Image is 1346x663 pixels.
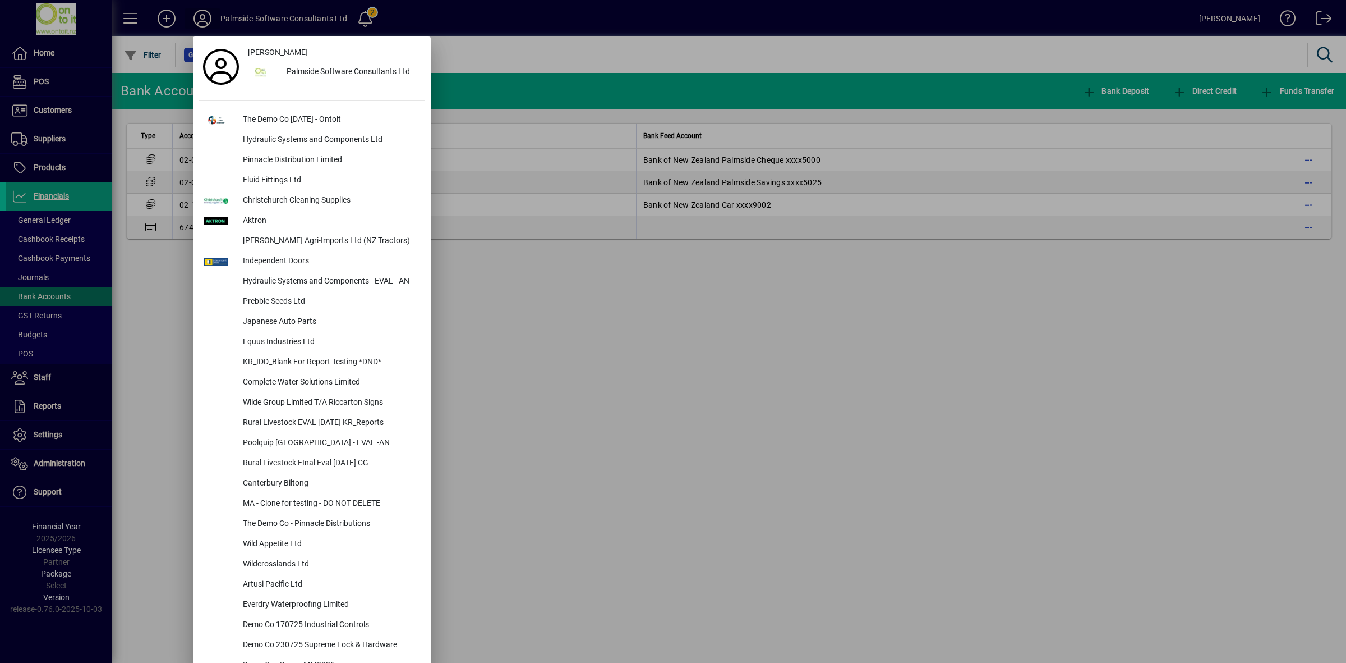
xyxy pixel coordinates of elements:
div: Independent Doors [234,252,425,272]
div: Pinnacle Distribution Limited [234,150,425,171]
button: Independent Doors [199,252,425,272]
div: Japanese Auto Parts [234,312,425,332]
div: Wildcrosslands Ltd [234,555,425,575]
button: The Demo Co [DATE] - Ontoit [199,110,425,130]
div: Demo Co 230725 Supreme Lock & Hardware [234,635,425,656]
button: Complete Water Solutions Limited [199,373,425,393]
button: Artusi Pacific Ltd [199,575,425,595]
div: Complete Water Solutions Limited [234,373,425,393]
div: [PERSON_NAME] Agri-Imports Ltd (NZ Tractors) [234,231,425,252]
button: Poolquip [GEOGRAPHIC_DATA] - EVAL -AN [199,433,425,454]
div: The Demo Co [DATE] - Ontoit [234,110,425,130]
button: Everdry Waterproofing Limited [199,595,425,615]
button: Demo Co 230725 Supreme Lock & Hardware [199,635,425,656]
button: Rural Livestock FInal Eval [DATE] CG [199,454,425,474]
button: Palmside Software Consultants Ltd [243,62,425,83]
button: Japanese Auto Parts [199,312,425,332]
div: Wilde Group Limited T/A Riccarton Signs [234,393,425,413]
div: Artusi Pacific Ltd [234,575,425,595]
button: Rural Livestock EVAL [DATE] KR_Reports [199,413,425,433]
button: Fluid Fittings Ltd [199,171,425,191]
span: [PERSON_NAME] [248,47,308,58]
div: MA - Clone for testing - DO NOT DELETE [234,494,425,514]
div: Canterbury Biltong [234,474,425,494]
button: Hydraulic Systems and Components Ltd [199,130,425,150]
div: Hydraulic Systems and Components - EVAL - AN [234,272,425,292]
div: Rural Livestock EVAL [DATE] KR_Reports [234,413,425,433]
button: Aktron [199,211,425,231]
button: Hydraulic Systems and Components - EVAL - AN [199,272,425,292]
div: Christchurch Cleaning Supplies [234,191,425,211]
button: Wild Appetite Ltd [199,534,425,555]
button: Demo Co 170725 Industrial Controls [199,615,425,635]
div: Rural Livestock FInal Eval [DATE] CG [234,454,425,474]
button: [PERSON_NAME] Agri-Imports Ltd (NZ Tractors) [199,231,425,252]
button: Christchurch Cleaning Supplies [199,191,425,211]
div: Everdry Waterproofing Limited [234,595,425,615]
div: Aktron [234,211,425,231]
button: Equus Industries Ltd [199,332,425,353]
button: Canterbury Biltong [199,474,425,494]
div: Hydraulic Systems and Components Ltd [234,130,425,150]
div: Poolquip [GEOGRAPHIC_DATA] - EVAL -AN [234,433,425,454]
div: Equus Industries Ltd [234,332,425,353]
a: [PERSON_NAME] [243,42,425,62]
button: The Demo Co - Pinnacle Distributions [199,514,425,534]
div: Fluid Fittings Ltd [234,171,425,191]
div: KR_IDD_Blank For Report Testing *DND* [234,353,425,373]
div: The Demo Co - Pinnacle Distributions [234,514,425,534]
a: Profile [199,57,243,77]
button: MA - Clone for testing - DO NOT DELETE [199,494,425,514]
button: Wilde Group Limited T/A Riccarton Signs [199,393,425,413]
div: Prebble Seeds Ltd [234,292,425,312]
button: Pinnacle Distribution Limited [199,150,425,171]
div: Demo Co 170725 Industrial Controls [234,615,425,635]
div: Wild Appetite Ltd [234,534,425,555]
div: Palmside Software Consultants Ltd [278,62,425,83]
button: KR_IDD_Blank For Report Testing *DND* [199,353,425,373]
button: Wildcrosslands Ltd [199,555,425,575]
button: Prebble Seeds Ltd [199,292,425,312]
